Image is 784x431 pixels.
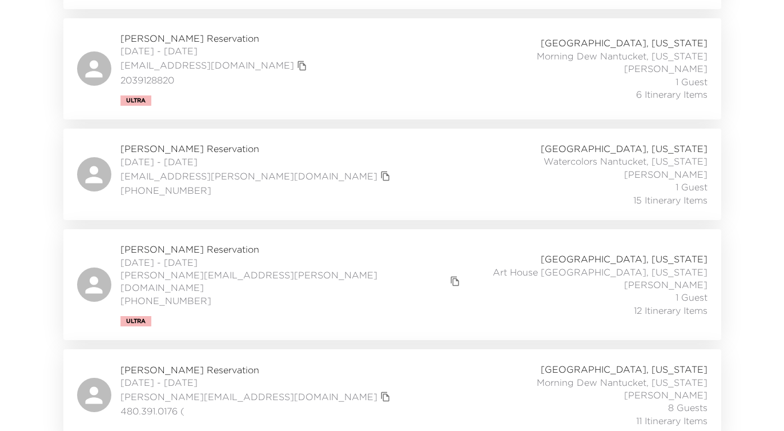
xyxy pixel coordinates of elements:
[541,253,707,265] span: [GEOGRAPHIC_DATA], [US_STATE]
[668,401,707,414] span: 8 Guests
[120,269,448,294] a: [PERSON_NAME][EMAIL_ADDRESS][PERSON_NAME][DOMAIN_NAME]
[120,256,464,269] span: [DATE] - [DATE]
[63,18,721,119] a: [PERSON_NAME] Reservation[DATE] - [DATE][EMAIL_ADDRESS][DOMAIN_NAME]copy primary member email2039...
[120,155,393,168] span: [DATE] - [DATE]
[624,168,707,181] span: [PERSON_NAME]
[537,50,707,62] span: Morning Dew Nantucket, [US_STATE]
[120,294,464,307] span: [PHONE_NUMBER]
[126,97,146,104] span: Ultra
[120,184,393,197] span: [PHONE_NUMBER]
[633,194,707,206] span: 15 Itinerary Items
[676,181,707,193] span: 1 Guest
[541,363,707,376] span: [GEOGRAPHIC_DATA], [US_STATE]
[377,168,393,184] button: copy primary member email
[636,414,707,427] span: 11 Itinerary Items
[634,304,707,317] span: 12 Itinerary Items
[120,142,393,155] span: [PERSON_NAME] Reservation
[63,129,721,220] a: [PERSON_NAME] Reservation[DATE] - [DATE][EMAIL_ADDRESS][PERSON_NAME][DOMAIN_NAME]copy primary mem...
[493,266,707,278] span: Art House [GEOGRAPHIC_DATA], [US_STATE]
[120,170,377,182] a: [EMAIL_ADDRESS][PERSON_NAME][DOMAIN_NAME]
[63,229,721,340] a: [PERSON_NAME] Reservation[DATE] - [DATE][PERSON_NAME][EMAIL_ADDRESS][PERSON_NAME][DOMAIN_NAME]cop...
[120,32,310,45] span: [PERSON_NAME] Reservation
[120,405,393,417] span: 480.391.0176 (
[624,389,707,401] span: [PERSON_NAME]
[120,243,464,256] span: [PERSON_NAME] Reservation
[624,62,707,75] span: [PERSON_NAME]
[544,155,707,167] span: Watercolors Nantucket, [US_STATE]
[120,390,377,403] a: [PERSON_NAME][EMAIL_ADDRESS][DOMAIN_NAME]
[447,273,463,289] button: copy primary member email
[624,278,707,291] span: [PERSON_NAME]
[636,88,707,101] span: 6 Itinerary Items
[120,376,393,389] span: [DATE] - [DATE]
[676,75,707,88] span: 1 Guest
[676,291,707,304] span: 1 Guest
[120,74,310,86] span: 2039128820
[120,45,310,57] span: [DATE] - [DATE]
[120,364,393,376] span: [PERSON_NAME] Reservation
[537,376,707,389] span: Morning Dew Nantucket, [US_STATE]
[541,37,707,49] span: [GEOGRAPHIC_DATA], [US_STATE]
[377,389,393,405] button: copy primary member email
[541,142,707,155] span: [GEOGRAPHIC_DATA], [US_STATE]
[120,59,294,71] a: [EMAIL_ADDRESS][DOMAIN_NAME]
[126,318,146,325] span: Ultra
[294,58,310,74] button: copy primary member email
